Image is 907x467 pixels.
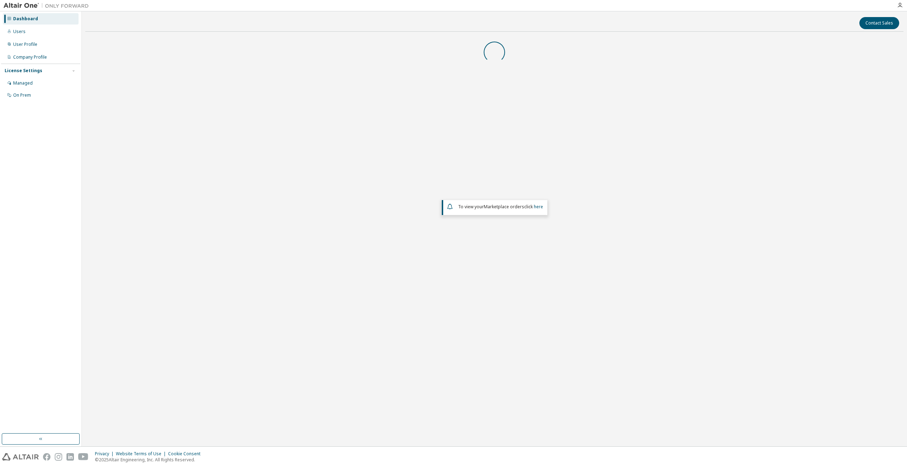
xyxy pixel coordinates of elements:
em: Marketplace orders [484,204,524,210]
div: User Profile [13,42,37,47]
div: Cookie Consent [168,451,205,457]
img: altair_logo.svg [2,453,39,461]
div: Privacy [95,451,116,457]
div: On Prem [13,92,31,98]
img: linkedin.svg [66,453,74,461]
button: Contact Sales [859,17,899,29]
img: youtube.svg [78,453,88,461]
div: Website Terms of Use [116,451,168,457]
div: Dashboard [13,16,38,22]
div: Company Profile [13,54,47,60]
img: Altair One [4,2,92,9]
span: To view your click [458,204,543,210]
div: License Settings [5,68,42,74]
p: © 2025 Altair Engineering, Inc. All Rights Reserved. [95,457,205,463]
a: here [534,204,543,210]
div: Users [13,29,26,34]
div: Managed [13,80,33,86]
img: instagram.svg [55,453,62,461]
img: facebook.svg [43,453,50,461]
